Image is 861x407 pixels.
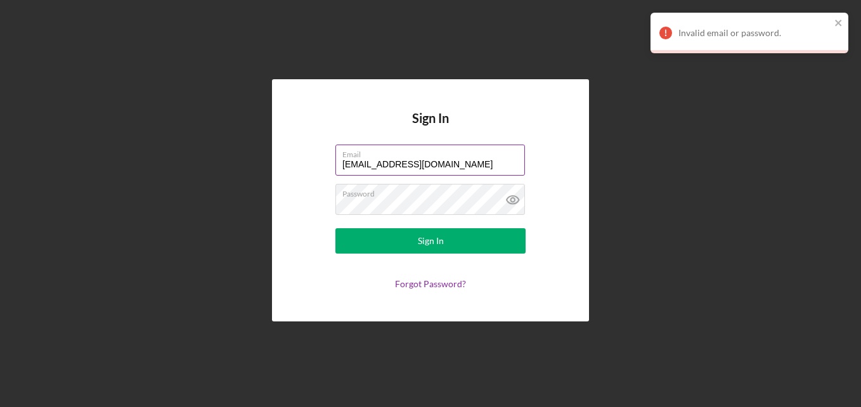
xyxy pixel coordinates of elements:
[335,228,526,254] button: Sign In
[395,278,466,289] a: Forgot Password?
[678,28,831,38] div: Invalid email or password.
[342,184,525,198] label: Password
[834,18,843,30] button: close
[412,111,449,145] h4: Sign In
[418,228,444,254] div: Sign In
[342,145,525,159] label: Email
